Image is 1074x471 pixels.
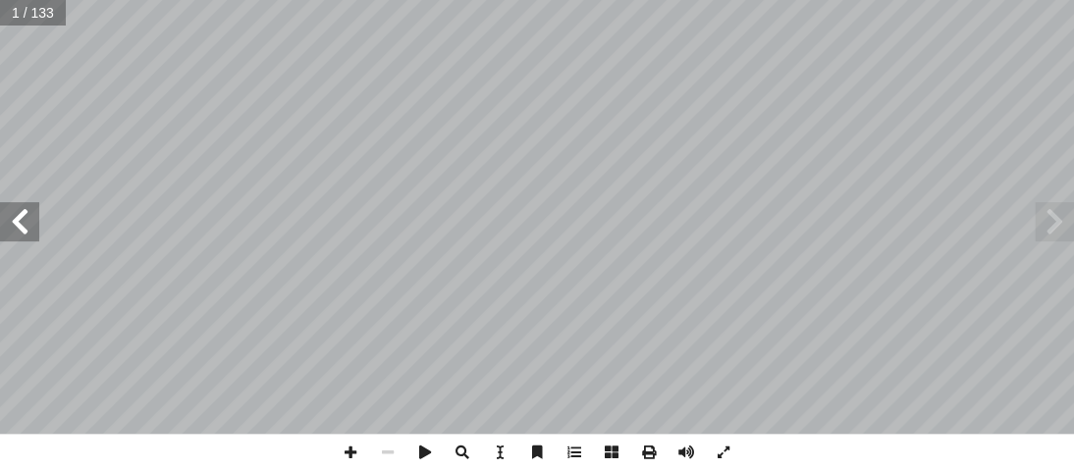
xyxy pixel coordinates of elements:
[705,434,742,471] span: تبديل ملء الشاشة
[593,434,630,471] span: الصفحات
[369,434,406,471] span: التصغير
[630,434,668,471] span: مطبعة
[481,434,518,471] span: حدد الأداة
[518,434,556,471] span: إشارة مرجعية
[668,434,705,471] span: صوت
[406,434,444,471] span: التشغيل التلقائي
[444,434,481,471] span: يبحث
[556,434,593,471] span: جدول المحتويات
[332,434,369,471] span: تكبير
